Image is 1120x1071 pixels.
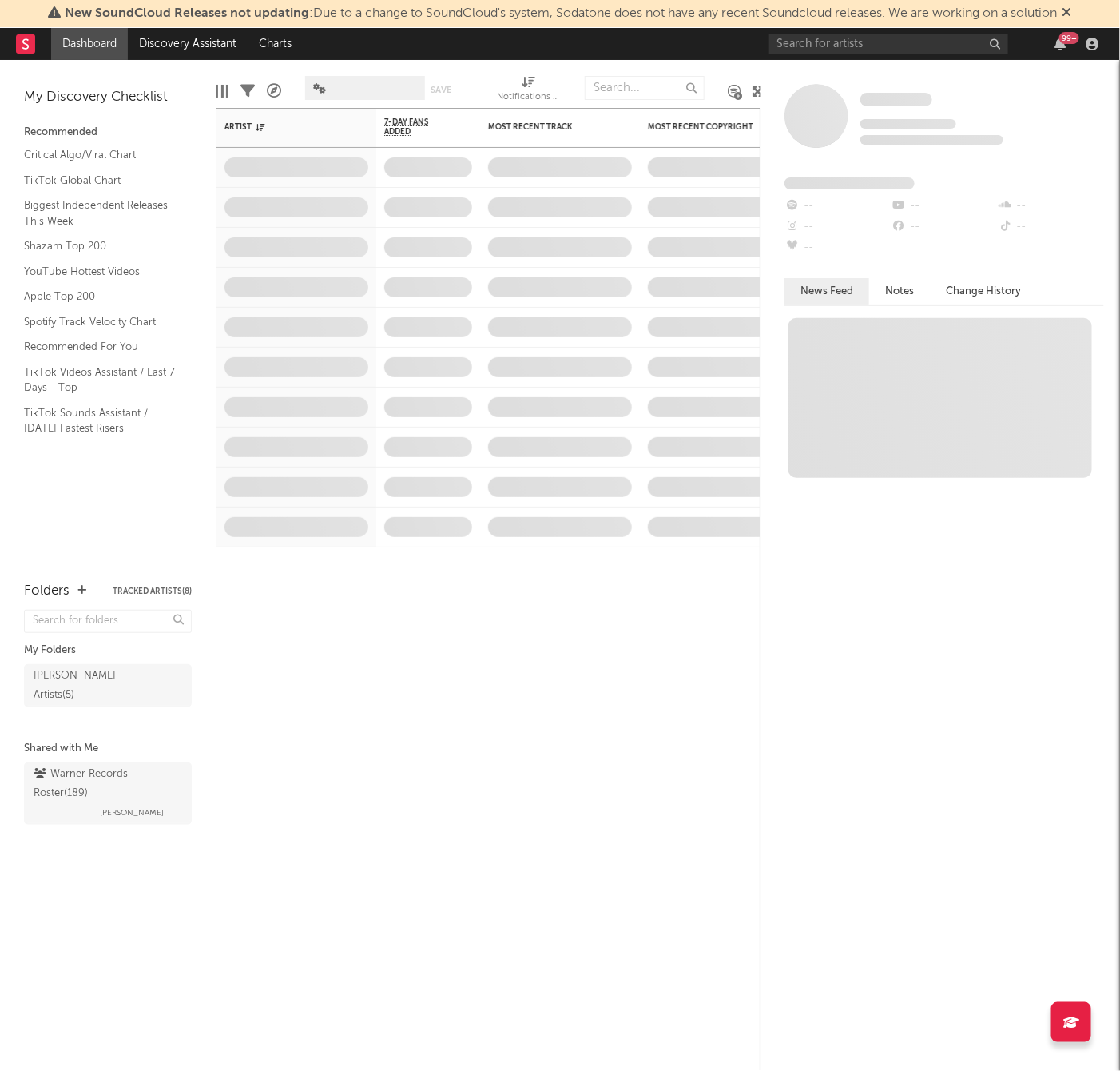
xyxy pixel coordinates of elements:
[24,313,176,331] a: Spotify Track Velocity Chart
[113,587,192,595] button: Tracked Artists(8)
[24,172,176,189] a: TikTok Global Chart
[24,338,176,356] a: Recommended For You
[869,278,930,305] button: Notes
[1062,7,1072,20] span: Dismiss
[998,217,1104,237] div: --
[24,263,176,281] a: YouTube Hottest Videos
[1059,32,1079,44] div: 99 +
[930,278,1037,305] button: Change History
[384,117,448,137] span: 7-Day Fans Added
[51,28,128,60] a: Dashboard
[24,197,176,229] a: Biggest Independent Releases This Week
[860,93,932,106] span: Some Artist
[648,122,768,132] div: Most Recent Copyright
[784,177,915,189] span: Fans Added by Platform
[860,135,1003,145] span: 0 fans last week
[784,217,891,237] div: --
[497,68,561,114] div: Notifications (Artist)
[860,92,932,108] a: Some Artist
[24,404,176,437] a: TikTok Sounds Assistant / [DATE] Fastest Risers
[891,196,997,217] div: --
[784,196,891,217] div: --
[24,739,192,758] div: Shared with Me
[891,217,997,237] div: --
[1054,38,1066,50] button: 99+
[66,7,310,20] span: New SoundCloud Releases not updating
[769,34,1008,54] input: Search for artists
[34,765,178,803] div: Warner Records Roster ( 189 )
[24,664,192,707] a: [PERSON_NAME] Artists(5)
[267,68,281,114] div: A&R Pipeline
[24,364,176,396] a: TikTok Videos Assistant / Last 7 Days - Top
[585,76,705,100] input: Search...
[216,68,228,114] div: Edit Columns
[248,28,303,60] a: Charts
[497,88,561,107] div: Notifications (Artist)
[24,123,192,142] div: Recommended
[224,122,344,132] div: Artist
[240,68,255,114] div: Filters
[24,641,192,660] div: My Folders
[860,119,956,129] span: Tracking Since: [DATE]
[24,288,176,305] a: Apple Top 200
[66,7,1058,20] span: : Due to a change to SoundCloud's system, Sodatone does not have any recent Soundcloud releases. ...
[24,762,192,825] a: Warner Records Roster(189)[PERSON_NAME]
[784,278,869,305] button: News Feed
[24,146,176,164] a: Critical Algo/Viral Chart
[128,28,248,60] a: Discovery Assistant
[998,196,1104,217] div: --
[34,667,146,705] div: [PERSON_NAME] Artists ( 5 )
[24,88,192,107] div: My Discovery Checklist
[431,86,451,94] button: Save
[100,803,164,822] span: [PERSON_NAME]
[24,582,70,601] div: Folders
[488,122,608,132] div: Most Recent Track
[24,610,192,633] input: Search for folders...
[24,237,176,255] a: Shazam Top 200
[784,237,891,258] div: --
